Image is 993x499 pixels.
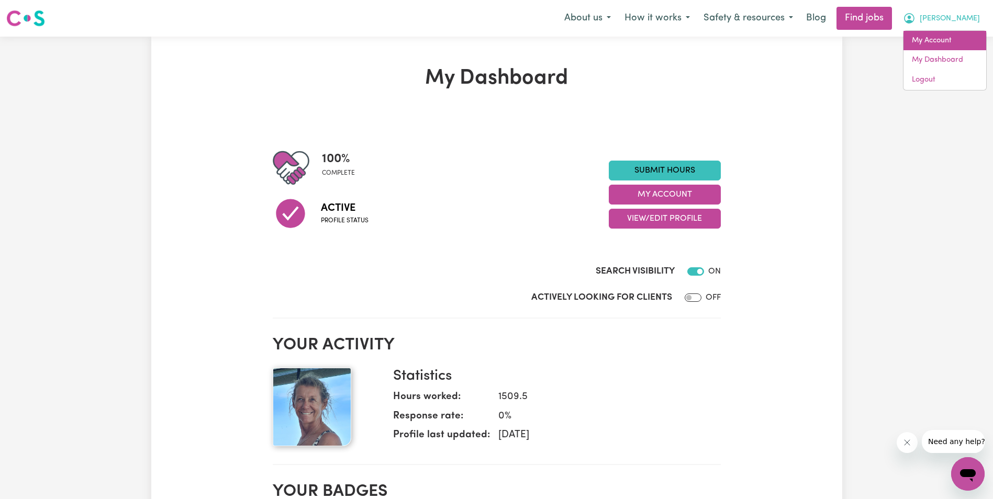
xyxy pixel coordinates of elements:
button: View/Edit Profile [609,209,721,229]
dd: [DATE] [490,428,712,443]
a: My Account [903,31,986,51]
button: My Account [896,7,987,29]
div: Profile completeness: 100% [322,150,363,186]
button: My Account [609,185,721,205]
span: 100 % [322,150,355,168]
span: ON [708,267,721,276]
dd: 0 % [490,409,712,424]
dt: Response rate: [393,409,490,428]
a: Submit Hours [609,161,721,180]
a: Careseekers logo [6,6,45,30]
a: Logout [903,70,986,90]
img: Careseekers logo [6,9,45,28]
iframe: Button to launch messaging window [951,457,985,491]
a: Find jobs [836,7,892,30]
label: Search Visibility [596,265,675,278]
a: Blog [800,7,832,30]
dd: 1509.5 [490,390,712,405]
span: Active [321,200,369,216]
button: About us [557,7,618,29]
iframe: Close message [897,432,918,453]
iframe: Message from company [922,430,985,453]
button: How it works [618,7,697,29]
a: My Dashboard [903,50,986,70]
button: Safety & resources [697,7,800,29]
div: My Account [903,30,987,90]
span: Need any help? [6,7,63,16]
span: OFF [706,293,721,302]
dt: Profile last updated: [393,428,490,447]
label: Actively Looking for Clients [531,291,672,304]
h1: My Dashboard [273,66,721,91]
h2: Your activity [273,335,721,355]
dt: Hours worked: [393,390,490,409]
img: Your profile picture [273,368,351,446]
h3: Statistics [393,368,712,385]
span: [PERSON_NAME] [920,13,980,25]
span: Profile status [321,216,369,225]
span: complete [322,168,355,178]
